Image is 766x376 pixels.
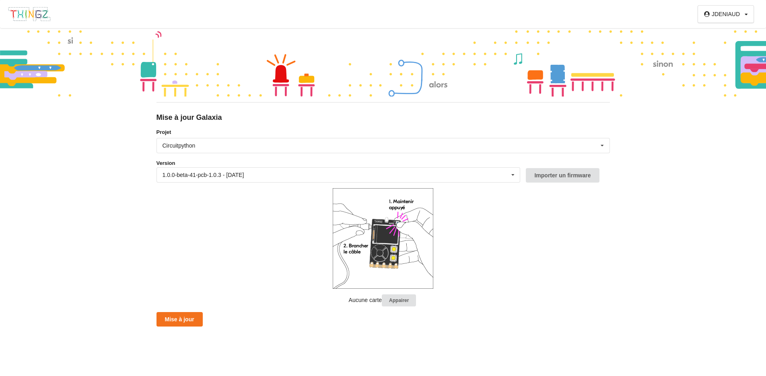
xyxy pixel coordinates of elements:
[8,6,51,22] img: thingz_logo.png
[163,143,196,148] div: Circuitpython
[156,128,610,136] label: Projet
[156,159,175,167] label: Version
[156,113,610,122] div: Mise à jour Galaxia
[156,294,610,307] p: Aucune carte
[163,172,244,178] div: 1.0.0-beta-41-pcb-1.0.3 - [DATE]
[382,294,416,307] button: Appairer
[712,11,740,17] div: JDENIAUD
[333,188,433,289] img: galaxia_plug.png
[526,168,599,183] button: Importer un firmware
[156,312,203,327] button: Mise à jour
